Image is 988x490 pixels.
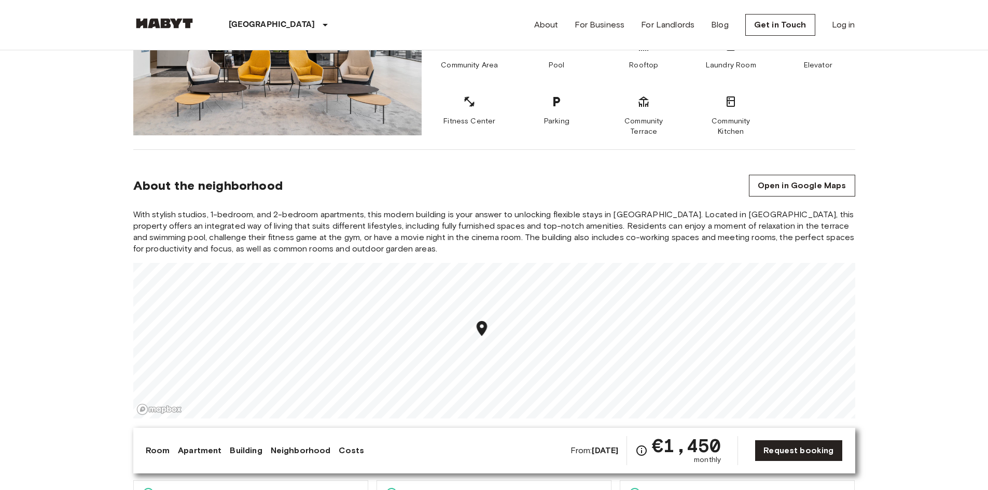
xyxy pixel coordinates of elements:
span: About the neighborhood [133,178,283,193]
p: [GEOGRAPHIC_DATA] [229,19,315,31]
span: Pool [549,60,564,71]
div: Map marker [472,319,491,341]
a: Building [230,444,262,457]
b: [DATE] [592,445,618,455]
a: For Business [575,19,624,31]
a: Costs [339,444,364,457]
span: Community Area [441,60,498,71]
span: monthly [694,455,721,465]
a: Room [146,444,170,457]
a: Open in Google Maps [749,175,855,197]
a: Log in [832,19,855,31]
a: Mapbox logo [136,403,182,415]
a: Neighborhood [271,444,331,457]
a: Request booking [755,440,842,461]
svg: Check cost overview for full price breakdown. Please note that discounts apply to new joiners onl... [635,444,648,457]
span: Rooftop [629,60,658,71]
span: With stylish studios, 1-bedroom, and 2-bedroom apartments, this modern building is your answer to... [133,209,855,255]
span: Laundry Room [706,60,756,71]
span: Parking [544,116,569,127]
a: For Landlords [641,19,694,31]
a: Apartment [178,444,221,457]
span: Fitness Center [443,116,495,127]
span: €1,450 [652,436,721,455]
a: Get in Touch [745,14,815,36]
img: Habyt [133,18,196,29]
span: Community Kitchen [700,116,762,137]
canvas: Map [133,263,855,418]
a: About [534,19,559,31]
span: Elevator [804,60,832,71]
a: Blog [711,19,729,31]
span: Community Terrace [613,116,675,137]
span: From: [570,445,619,456]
